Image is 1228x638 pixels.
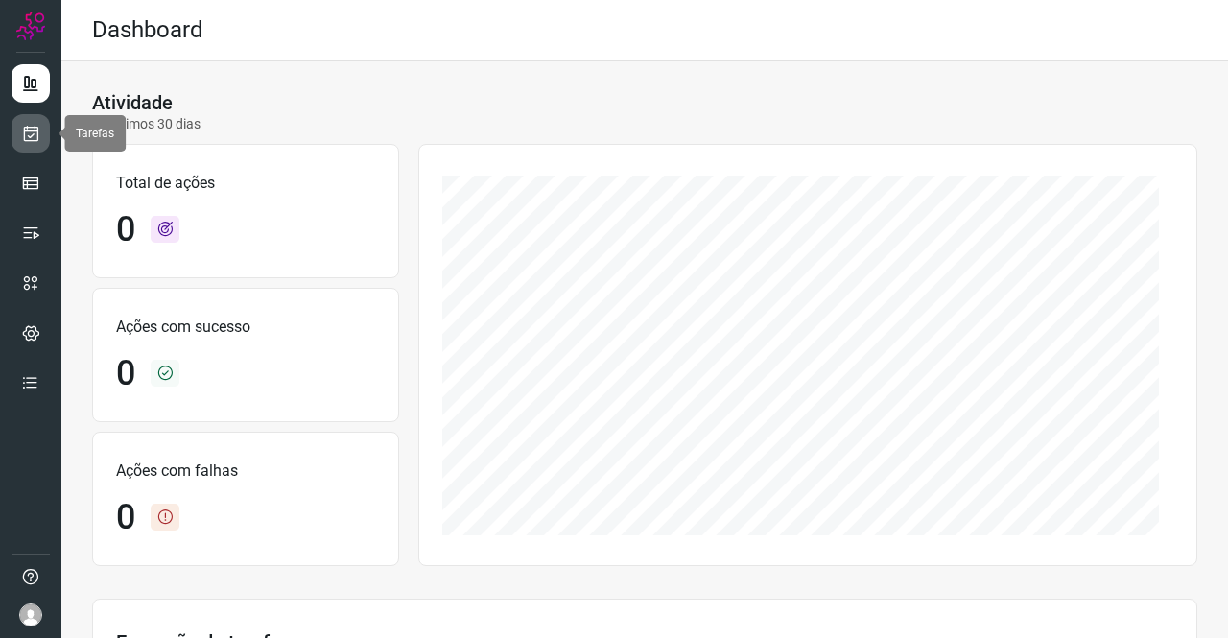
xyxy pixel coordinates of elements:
[92,91,173,114] h3: Atividade
[92,16,203,44] h2: Dashboard
[116,460,375,483] p: Ações com falhas
[76,127,114,140] span: Tarefas
[92,114,201,134] p: Últimos 30 dias
[116,172,375,195] p: Total de ações
[116,353,135,394] h1: 0
[116,497,135,538] h1: 0
[19,603,42,626] img: avatar-user-boy.jpg
[116,209,135,250] h1: 0
[16,12,45,40] img: Logo
[116,316,375,339] p: Ações com sucesso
